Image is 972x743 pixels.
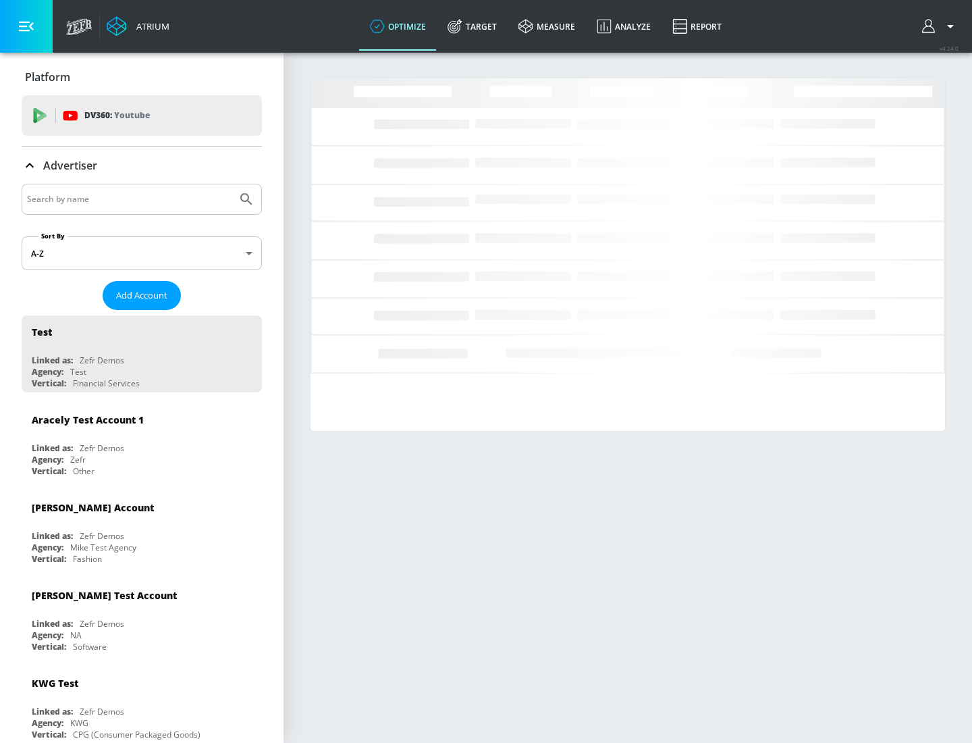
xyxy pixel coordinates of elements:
div: Vertical: [32,553,66,565]
div: Vertical: [32,465,66,477]
div: Zefr Demos [80,706,124,717]
div: CPG (Consumer Packaged Goods) [73,729,200,740]
div: Zefr Demos [80,618,124,630]
div: Mike Test Agency [70,542,136,553]
div: Linked as: [32,442,73,454]
div: Fashion [73,553,102,565]
div: Aracely Test Account 1Linked as:Zefr DemosAgency:ZefrVertical:Other [22,403,262,480]
div: [PERSON_NAME] Test AccountLinked as:Zefr DemosAgency:NAVertical:Software [22,579,262,656]
div: [PERSON_NAME] AccountLinked as:Zefr DemosAgency:Mike Test AgencyVertical:Fashion [22,491,262,568]
div: Linked as: [32,618,73,630]
div: Atrium [131,20,169,32]
div: Linked as: [32,355,73,366]
div: Other [73,465,94,477]
div: TestLinked as:Zefr DemosAgency:TestVertical:Financial Services [22,315,262,392]
div: Agency: [32,717,63,729]
div: [PERSON_NAME] Account [32,501,154,514]
span: v 4.24.0 [940,45,959,52]
div: Agency: [32,630,63,641]
span: Add Account [116,288,167,303]
div: [PERSON_NAME] Test Account [32,589,177,602]
div: Zefr Demos [80,355,124,366]
div: Vertical: [32,729,66,740]
div: Zefr [70,454,86,465]
div: Agency: [32,366,63,378]
p: Advertiser [43,158,97,173]
div: Test [32,326,52,338]
a: Report [661,2,732,51]
div: Vertical: [32,378,66,389]
div: Vertical: [32,641,66,652]
div: Platform [22,58,262,96]
div: Test [70,366,86,378]
div: Agency: [32,542,63,553]
div: Aracely Test Account 1 [32,413,144,426]
div: Software [73,641,107,652]
div: Financial Services [73,378,140,389]
p: Platform [25,70,70,84]
div: Zefr Demos [80,442,124,454]
a: Target [437,2,508,51]
div: DV360: Youtube [22,95,262,136]
div: KWG Test [32,677,78,690]
div: NA [70,630,82,641]
a: Analyze [586,2,661,51]
a: Atrium [107,16,169,36]
input: Search by name [27,190,232,208]
div: Advertiser [22,147,262,184]
div: KWG [70,717,88,729]
button: Add Account [103,281,181,310]
div: Zefr Demos [80,530,124,542]
p: Youtube [114,108,150,122]
a: optimize [359,2,437,51]
div: Linked as: [32,706,73,717]
a: measure [508,2,586,51]
label: Sort By [38,232,67,240]
div: Linked as: [32,530,73,542]
div: Agency: [32,454,63,465]
p: DV360: [84,108,150,123]
div: A-Z [22,236,262,270]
